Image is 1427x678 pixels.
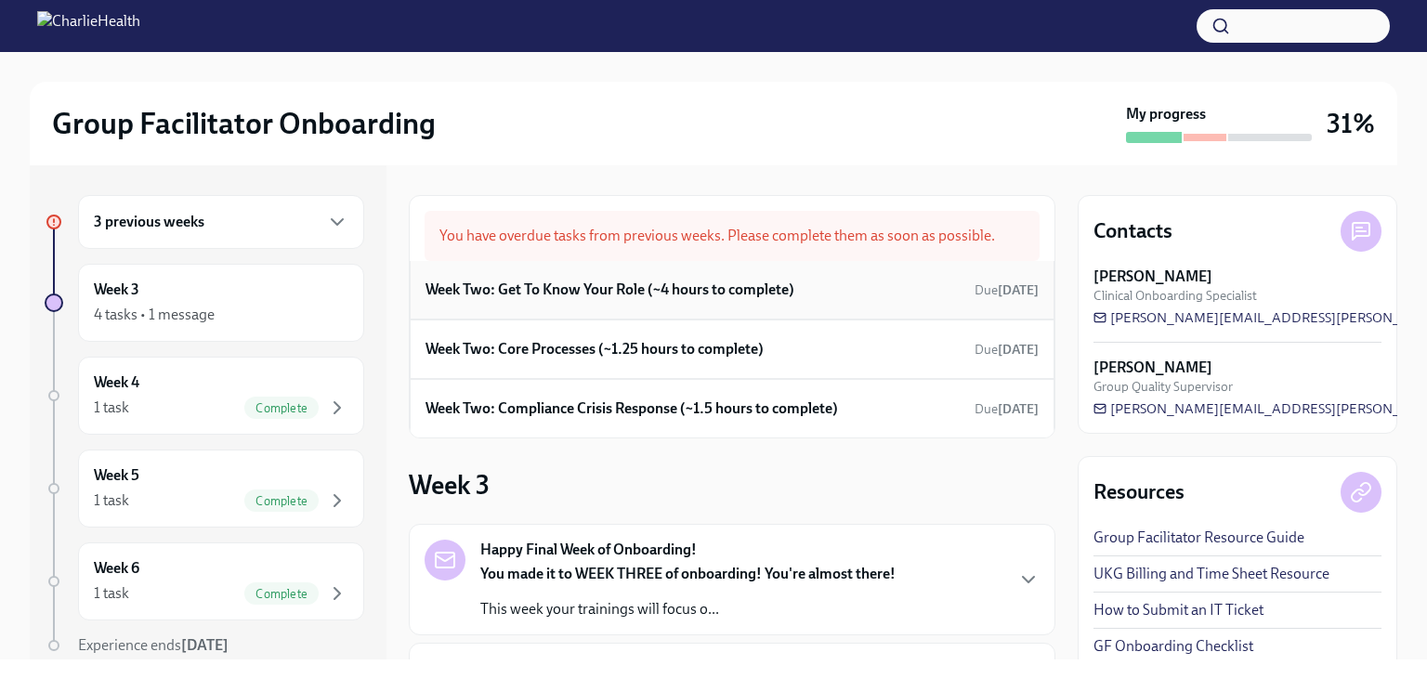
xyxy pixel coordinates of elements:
[1093,528,1304,548] a: Group Facilitator Resource Guide
[425,280,794,300] h6: Week Two: Get To Know Your Role (~4 hours to complete)
[94,212,204,232] h6: 3 previous weeks
[45,450,364,528] a: Week 51 taskComplete
[244,494,319,508] span: Complete
[998,342,1039,358] strong: [DATE]
[425,211,1040,261] div: You have overdue tasks from previous weeks. Please complete them as soon as possible.
[425,335,1039,363] a: Week Two: Core Processes (~1.25 hours to complete)Due[DATE]
[94,280,139,300] h6: Week 3
[975,401,1039,417] span: Due
[1093,564,1329,584] a: UKG Billing and Time Sheet Resource
[480,599,896,619] p: This week your trainings will focus o...
[52,105,436,142] h2: Group Facilitator Onboarding
[37,11,140,41] img: CharlieHealth
[1126,104,1206,124] strong: My progress
[975,400,1039,418] span: September 16th, 2025 10:00
[94,558,139,579] h6: Week 6
[94,465,139,486] h6: Week 5
[975,342,1039,358] span: Due
[1093,217,1172,245] h4: Contacts
[425,398,838,419] h6: Week Two: Compliance Crisis Response (~1.5 hours to complete)
[94,372,139,393] h6: Week 4
[94,583,129,604] div: 1 task
[1093,287,1257,305] span: Clinical Onboarding Specialist
[45,357,364,435] a: Week 41 taskComplete
[244,401,319,415] span: Complete
[480,565,896,582] strong: You made it to WEEK THREE of onboarding! You're almost there!
[94,305,215,325] div: 4 tasks • 1 message
[45,264,364,342] a: Week 34 tasks • 1 message
[78,636,229,654] span: Experience ends
[1093,358,1212,378] strong: [PERSON_NAME]
[1327,107,1375,140] h3: 31%
[181,636,229,654] strong: [DATE]
[78,195,364,249] div: 3 previous weeks
[975,341,1039,359] span: September 16th, 2025 10:00
[1093,267,1212,287] strong: [PERSON_NAME]
[1093,478,1185,506] h4: Resources
[998,401,1039,417] strong: [DATE]
[425,276,1039,304] a: Week Two: Get To Know Your Role (~4 hours to complete)Due[DATE]
[94,490,129,511] div: 1 task
[94,398,129,418] div: 1 task
[425,395,1039,423] a: Week Two: Compliance Crisis Response (~1.5 hours to complete)Due[DATE]
[425,339,764,359] h6: Week Two: Core Processes (~1.25 hours to complete)
[975,281,1039,299] span: September 16th, 2025 10:00
[45,542,364,620] a: Week 61 taskComplete
[1093,600,1263,620] a: How to Submit an IT Ticket
[1093,378,1233,396] span: Group Quality Supervisor
[480,540,697,560] strong: Happy Final Week of Onboarding!
[998,282,1039,298] strong: [DATE]
[409,468,490,502] h3: Week 3
[975,282,1039,298] span: Due
[1093,636,1253,657] a: GF Onboarding Checklist
[244,587,319,601] span: Complete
